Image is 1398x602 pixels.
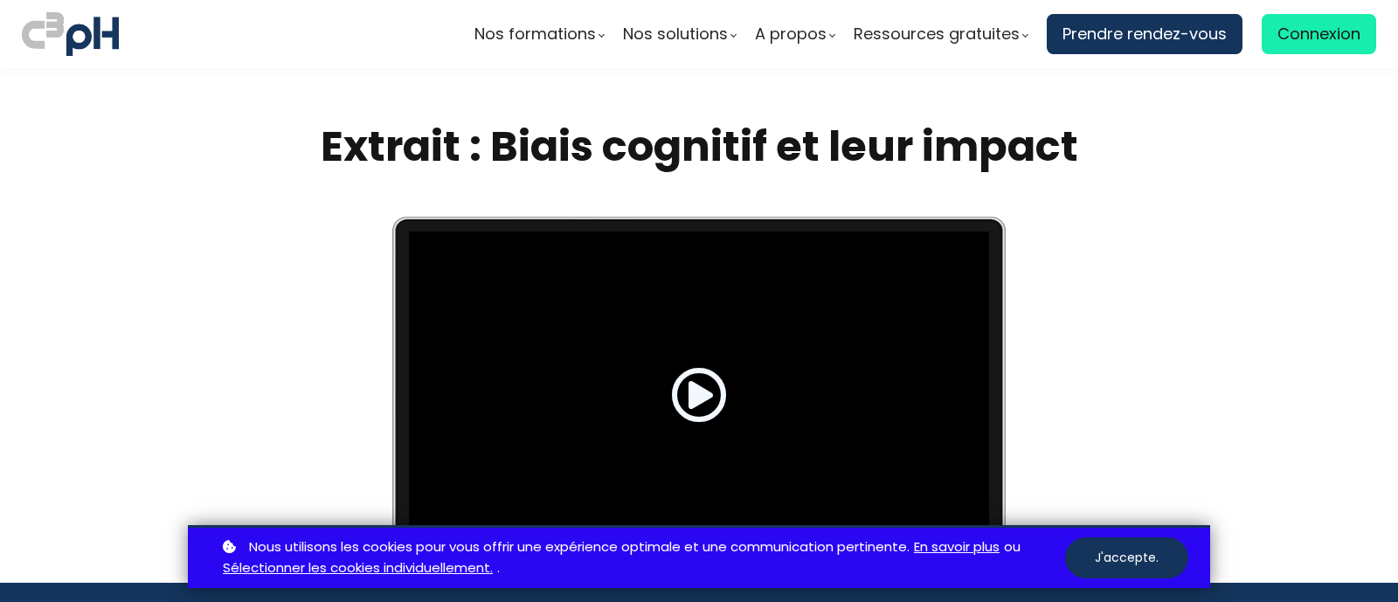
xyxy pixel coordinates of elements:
[623,21,728,47] span: Nos solutions
[1277,21,1360,47] span: Connexion
[755,21,827,47] span: A propos
[914,536,1000,558] a: En savoir plus
[1062,21,1227,47] span: Prendre rendez-vous
[1047,14,1242,54] a: Prendre rendez-vous
[223,557,493,579] a: Sélectionner les cookies individuellement.
[218,536,1065,580] p: ou .
[210,121,1188,173] h1: Extrait : Biais cognitif et leur impact
[22,9,119,59] img: logo C3PH
[1065,537,1188,578] button: J'accepte.
[1262,14,1376,54] a: Connexion
[474,21,596,47] span: Nos formations
[249,536,910,558] span: Nous utilisons les cookies pour vous offrir une expérience optimale et une communication pertinente.
[854,21,1020,47] span: Ressources gratuites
